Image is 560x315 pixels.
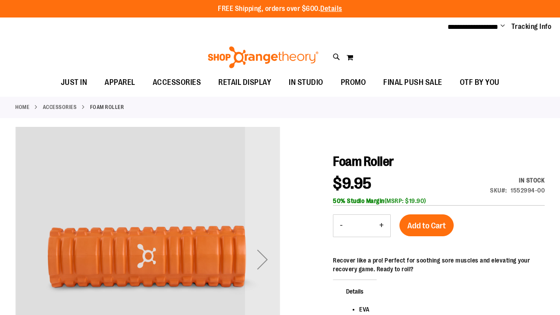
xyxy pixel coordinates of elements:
button: Decrease product quantity [333,215,349,237]
a: RETAIL DISPLAY [210,73,280,93]
div: Availability [490,176,545,185]
span: OTF BY YOU [460,73,500,92]
a: ACCESSORIES [144,73,210,92]
p: FREE Shipping, orders over $600. [218,4,342,14]
a: ACCESSORIES [43,103,77,111]
input: Product quantity [349,215,373,236]
span: JUST IN [61,73,87,92]
button: Increase product quantity [373,215,390,237]
span: Details [333,280,377,302]
a: Home [15,103,29,111]
img: Shop Orangetheory [206,46,320,68]
div: (MSRP: $19.90) [333,196,545,205]
button: Add to Cart [399,214,454,236]
span: In stock [519,177,545,184]
button: Account menu [500,22,505,31]
strong: SKU [490,187,507,194]
span: PROMO [341,73,366,92]
a: FINAL PUSH SALE [374,73,451,93]
span: Foam Roller [333,154,394,169]
a: Tracking Info [511,22,552,31]
a: IN STUDIO [280,73,332,93]
span: IN STUDIO [289,73,323,92]
a: Details [320,5,342,13]
b: 50% Studio Margin [333,197,385,204]
span: APPAREL [105,73,135,92]
a: JUST IN [52,73,96,93]
span: FINAL PUSH SALE [383,73,442,92]
li: EVA [359,305,536,314]
a: PROMO [332,73,375,93]
strong: Foam Roller [90,103,124,111]
span: $9.95 [333,175,372,192]
a: APPAREL [96,73,144,93]
a: OTF BY YOU [451,73,508,93]
span: RETAIL DISPLAY [218,73,271,92]
span: ACCESSORIES [153,73,201,92]
div: 1552994-00 [511,186,545,195]
div: Recover like a pro! Perfect for soothing sore muscles and elevating your recovery game. Ready to ... [333,256,545,273]
span: Add to Cart [407,221,446,231]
